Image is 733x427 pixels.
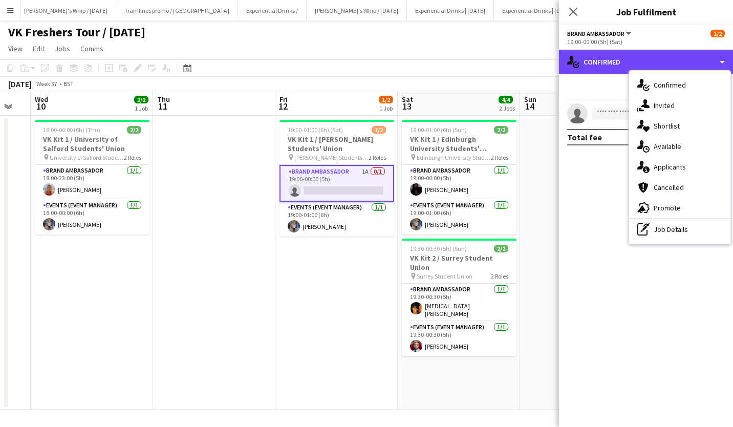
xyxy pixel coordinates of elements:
[50,154,124,161] span: University of Salford Students' Union
[629,219,730,240] div: Job Details
[567,38,725,46] div: 19:00-00:00 (5h) (Sat)
[51,42,74,55] a: Jobs
[524,95,536,104] span: Sun
[710,30,725,37] span: 1/2
[400,100,413,112] span: 13
[8,44,23,53] span: View
[567,30,633,37] button: Brand Ambassador
[307,1,407,20] button: [PERSON_NAME]'s Whip / [DATE]
[279,135,394,153] h3: VK Kit 1 / [PERSON_NAME] Students' Union
[35,165,149,200] app-card-role: Brand Ambassador1/118:00-23:00 (5h)[PERSON_NAME]
[629,95,730,116] div: Invited
[16,1,116,20] button: [PERSON_NAME]'s Whip / [DATE]
[402,253,516,272] h3: VK Kit 2 / Surrey Student Union
[127,126,141,134] span: 2/2
[4,42,27,55] a: View
[567,132,602,142] div: Total fee
[43,126,100,134] span: 18:00-00:00 (6h) (Thu)
[402,95,413,104] span: Sat
[629,157,730,177] div: Applicants
[402,165,516,200] app-card-role: Brand Ambassador1/119:00-00:00 (5h)[PERSON_NAME]
[410,126,467,134] span: 19:00-01:00 (6h) (Sun)
[402,284,516,322] app-card-role: Brand Ambassador1/119:30-00:30 (5h)[MEDICAL_DATA][PERSON_NAME]
[494,1,581,20] button: Experiential Drinks | [DATE]
[278,100,288,112] span: 12
[76,42,107,55] a: Comms
[279,202,394,237] app-card-role: Events (Event Manager)1/119:00-01:00 (6h)[PERSON_NAME]
[402,135,516,153] h3: VK Kit 1 / Edinburgh University Students' Association
[629,177,730,198] div: Cancelled
[8,79,32,89] div: [DATE]
[238,1,307,20] button: Experiential Drinks /
[491,272,508,280] span: 2 Roles
[34,80,59,88] span: Week 37
[559,50,733,74] div: Confirmed
[135,104,148,112] div: 1 Job
[156,100,170,112] span: 11
[499,104,515,112] div: 2 Jobs
[379,96,393,103] span: 1/2
[55,44,70,53] span: Jobs
[407,1,494,20] button: Experiential Drinks | [DATE]
[157,95,170,104] span: Thu
[80,44,103,53] span: Comms
[402,120,516,234] app-job-card: 19:00-01:00 (6h) (Sun)2/2VK Kit 1 / Edinburgh University Students' Association Edinburgh Universi...
[8,25,145,40] h1: VK Freshers Tour / [DATE]
[134,96,148,103] span: 2/2
[494,245,508,252] span: 2/2
[116,1,238,20] button: Tramlines promo / [GEOGRAPHIC_DATA]
[279,165,394,202] app-card-role: Brand Ambassador1A0/119:00-00:00 (5h)
[410,245,467,252] span: 19:30-00:30 (5h) (Sun)
[567,30,624,37] span: Brand Ambassador
[29,42,49,55] a: Edit
[629,136,730,157] div: Available
[35,135,149,153] h3: VK Kit 1 / University of Salford Students' Union
[294,154,369,161] span: [PERSON_NAME] Students' Union
[402,239,516,356] app-job-card: 19:30-00:30 (5h) (Sun)2/2VK Kit 2 / Surrey Student Union Surrey Student Union2 RolesBrand Ambassa...
[402,322,516,356] app-card-role: Events (Event Manager)1/119:30-00:30 (5h)[PERSON_NAME]
[288,126,343,134] span: 19:00-01:00 (6h) (Sat)
[523,100,536,112] span: 14
[33,44,45,53] span: Edit
[402,200,516,234] app-card-role: Events (Event Manager)1/119:00-01:00 (6h)[PERSON_NAME]
[279,120,394,237] app-job-card: 19:00-01:00 (6h) (Sat)1/2VK Kit 1 / [PERSON_NAME] Students' Union [PERSON_NAME] Students' Union2 ...
[494,126,508,134] span: 2/2
[33,100,48,112] span: 10
[491,154,508,161] span: 2 Roles
[417,272,472,280] span: Surrey Student Union
[35,120,149,234] app-job-card: 18:00-00:00 (6h) (Thu)2/2VK Kit 1 / University of Salford Students' Union University of Salford S...
[369,154,386,161] span: 2 Roles
[629,116,730,136] div: Shortlist
[417,154,491,161] span: Edinburgh University Students' Association
[372,126,386,134] span: 1/2
[499,96,513,103] span: 4/4
[35,200,149,234] app-card-role: Events (Event Manager)1/118:00-00:00 (6h)[PERSON_NAME]
[629,198,730,218] div: Promote
[559,5,733,18] h3: Job Fulfilment
[629,75,730,95] div: Confirmed
[63,80,74,88] div: BST
[124,154,141,161] span: 2 Roles
[35,95,48,104] span: Wed
[279,95,288,104] span: Fri
[379,104,393,112] div: 1 Job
